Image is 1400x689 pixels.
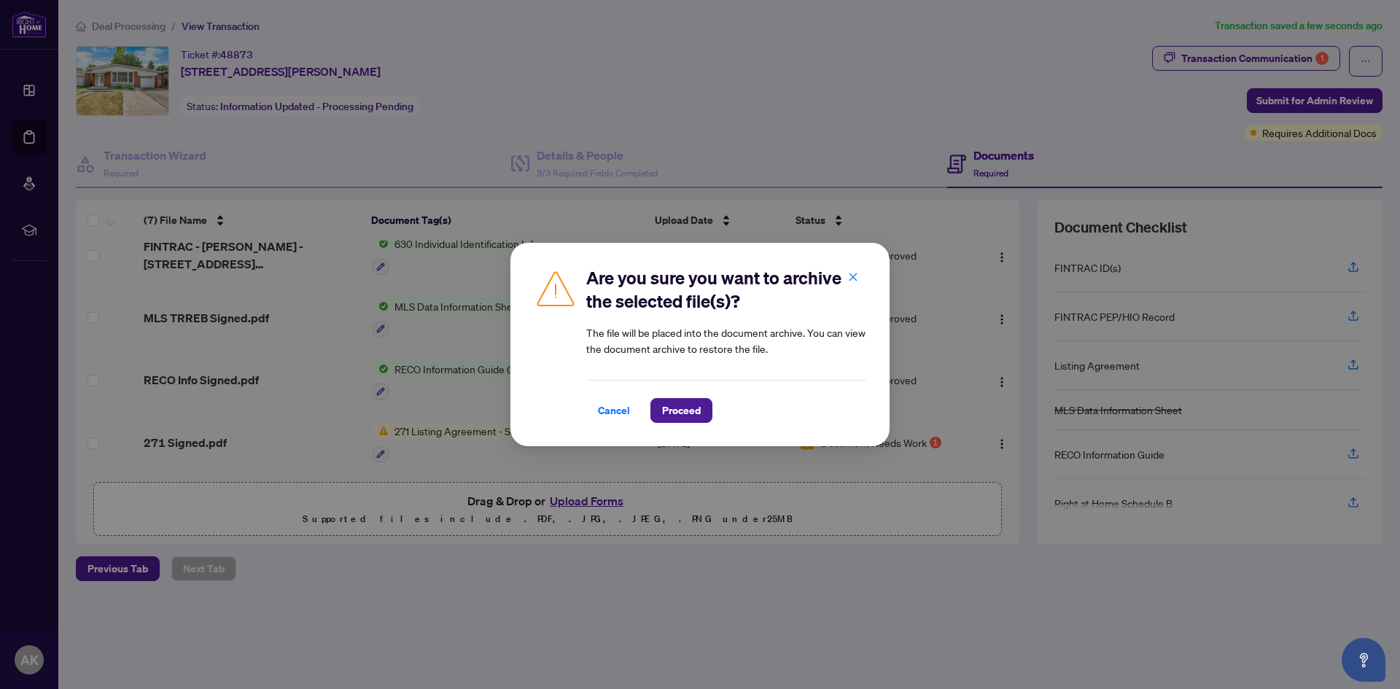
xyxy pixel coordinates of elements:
[598,399,630,422] span: Cancel
[586,398,642,423] button: Cancel
[848,272,858,282] span: close
[1342,638,1385,682] button: Open asap
[586,324,866,357] article: The file will be placed into the document archive. You can view the document archive to restore t...
[650,398,712,423] button: Proceed
[586,266,866,313] h2: Are you sure you want to archive the selected file(s)?
[662,399,701,422] span: Proceed
[534,266,577,310] img: Caution Icon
